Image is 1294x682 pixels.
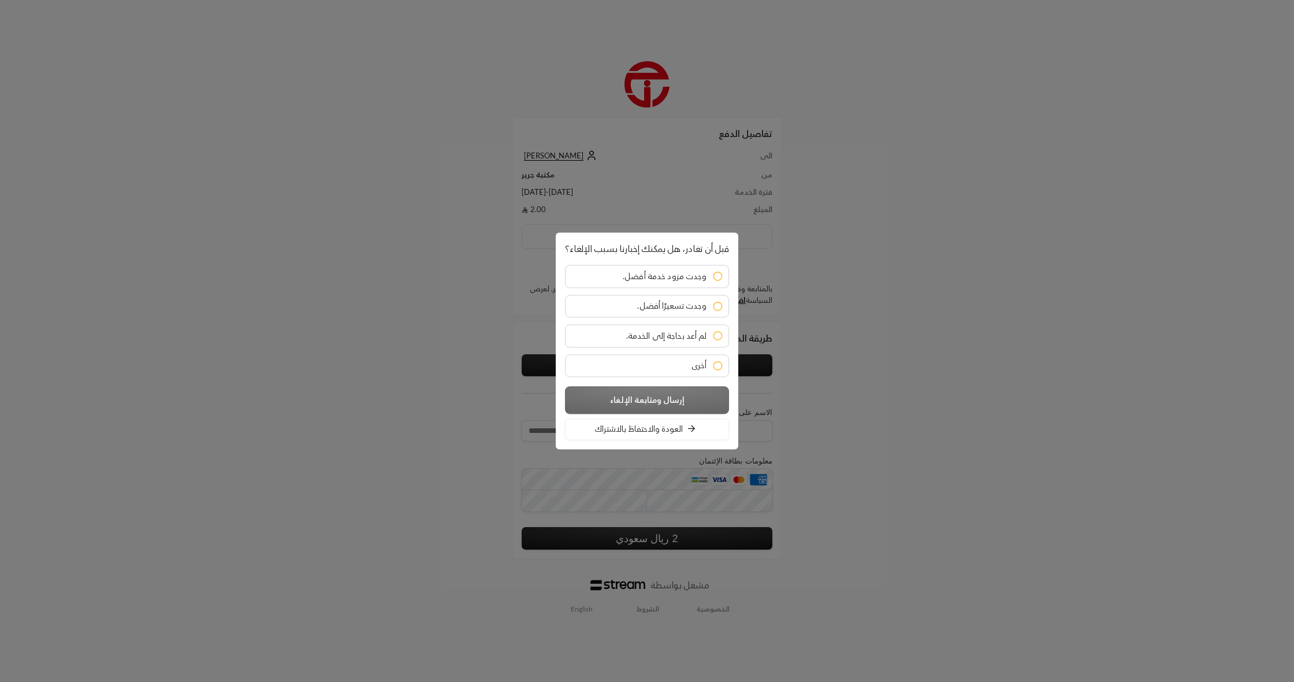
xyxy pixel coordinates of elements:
[565,242,729,255] span: قبل أن تغادر، هل يمكنك إخبارنا بسبب الإلغاء؟
[623,271,707,281] span: وجدت مزود خدمة أفضل.
[691,360,707,370] span: أخرى
[637,301,707,310] span: وجدت تسعيرًا أفضل.
[626,331,707,340] span: لم أعد بحاجة إلى الخدمة.
[565,418,729,440] button: العودة والاحتفاظ بالاشتراك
